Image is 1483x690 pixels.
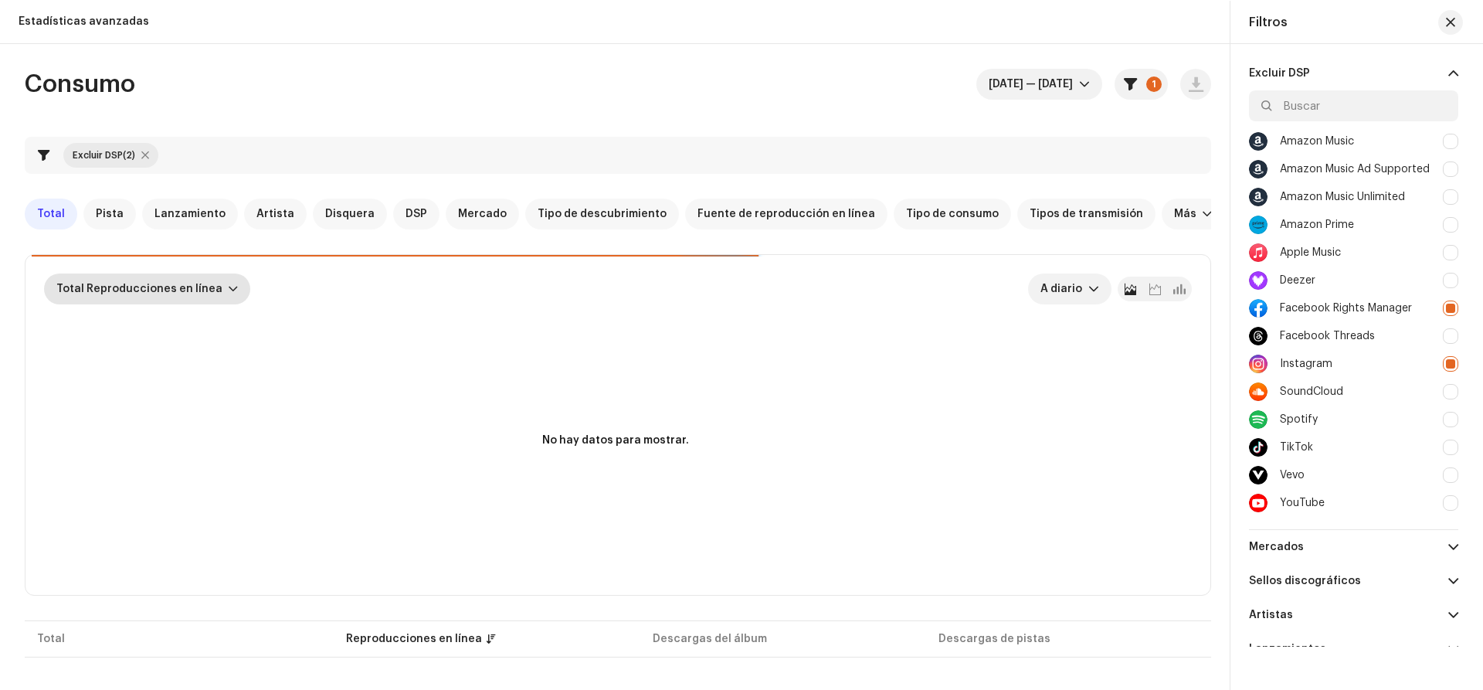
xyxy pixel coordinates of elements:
span: Fuente de reproducción en línea [697,208,875,220]
span: Tipos de transmisión [1030,208,1143,220]
div: dropdown trigger [1088,274,1099,304]
span: Tipo de consumo [906,208,999,220]
span: Artista [256,208,294,220]
div: dropdown trigger [1079,69,1090,100]
span: DSP [406,208,427,220]
span: A diario [1040,274,1088,304]
span: sept 22 — sept 28 [989,69,1079,100]
span: Mercado [458,208,507,220]
text: No hay datos para mostrar. [542,435,689,446]
span: Disquera [325,208,375,220]
div: Más [1174,208,1196,220]
span: Tipo de descubrimiento [538,208,667,220]
p-badge: 1 [1146,76,1162,92]
button: 1 [1115,69,1168,100]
